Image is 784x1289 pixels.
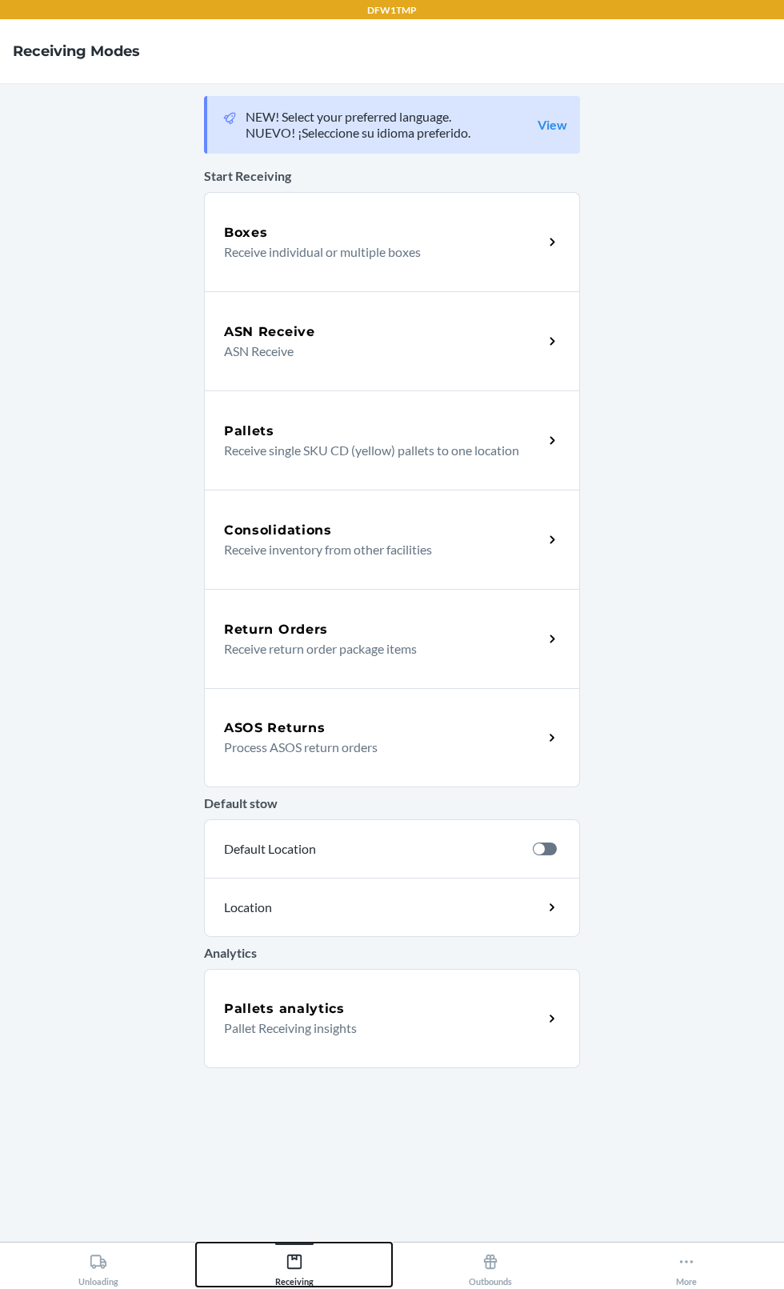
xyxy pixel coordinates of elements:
[204,192,580,291] a: BoxesReceive individual or multiple boxes
[224,540,530,559] p: Receive inventory from other facilities
[224,738,530,757] p: Process ASOS return orders
[204,688,580,787] a: ASOS ReturnsProcess ASOS return orders
[224,441,530,460] p: Receive single SKU CD (yellow) pallets to one location
[204,943,580,963] p: Analytics
[204,969,580,1068] a: Pallets analyticsPallet Receiving insights
[204,166,580,186] p: Start Receiving
[224,223,268,242] h5: Boxes
[196,1243,392,1287] button: Receiving
[224,322,315,342] h5: ASN Receive
[204,490,580,589] a: ConsolidationsReceive inventory from other facilities
[224,422,274,441] h5: Pallets
[224,639,530,659] p: Receive return order package items
[367,3,417,18] p: DFW1TMP
[246,109,470,125] p: NEW! Select your preferred language.
[204,794,580,813] p: Default stow
[224,242,530,262] p: Receive individual or multiple boxes
[224,898,413,917] p: Location
[78,1247,118,1287] div: Unloading
[246,125,470,141] p: NUEVO! ¡Seleccione su idioma preferido.
[224,521,332,540] h5: Consolidations
[224,1019,530,1038] p: Pallet Receiving insights
[224,839,520,859] p: Default Location
[224,342,530,361] p: ASN Receive
[224,719,325,738] h5: ASOS Returns
[392,1243,588,1287] button: Outbounds
[224,999,345,1019] h5: Pallets analytics
[275,1247,314,1287] div: Receiving
[224,620,328,639] h5: Return Orders
[204,291,580,390] a: ASN ReceiveASN Receive
[204,589,580,688] a: Return OrdersReceive return order package items
[469,1247,512,1287] div: Outbounds
[588,1243,784,1287] button: More
[538,117,567,133] a: View
[204,878,580,937] a: Location
[13,41,140,62] h4: Receiving Modes
[676,1247,697,1287] div: More
[204,390,580,490] a: PalletsReceive single SKU CD (yellow) pallets to one location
